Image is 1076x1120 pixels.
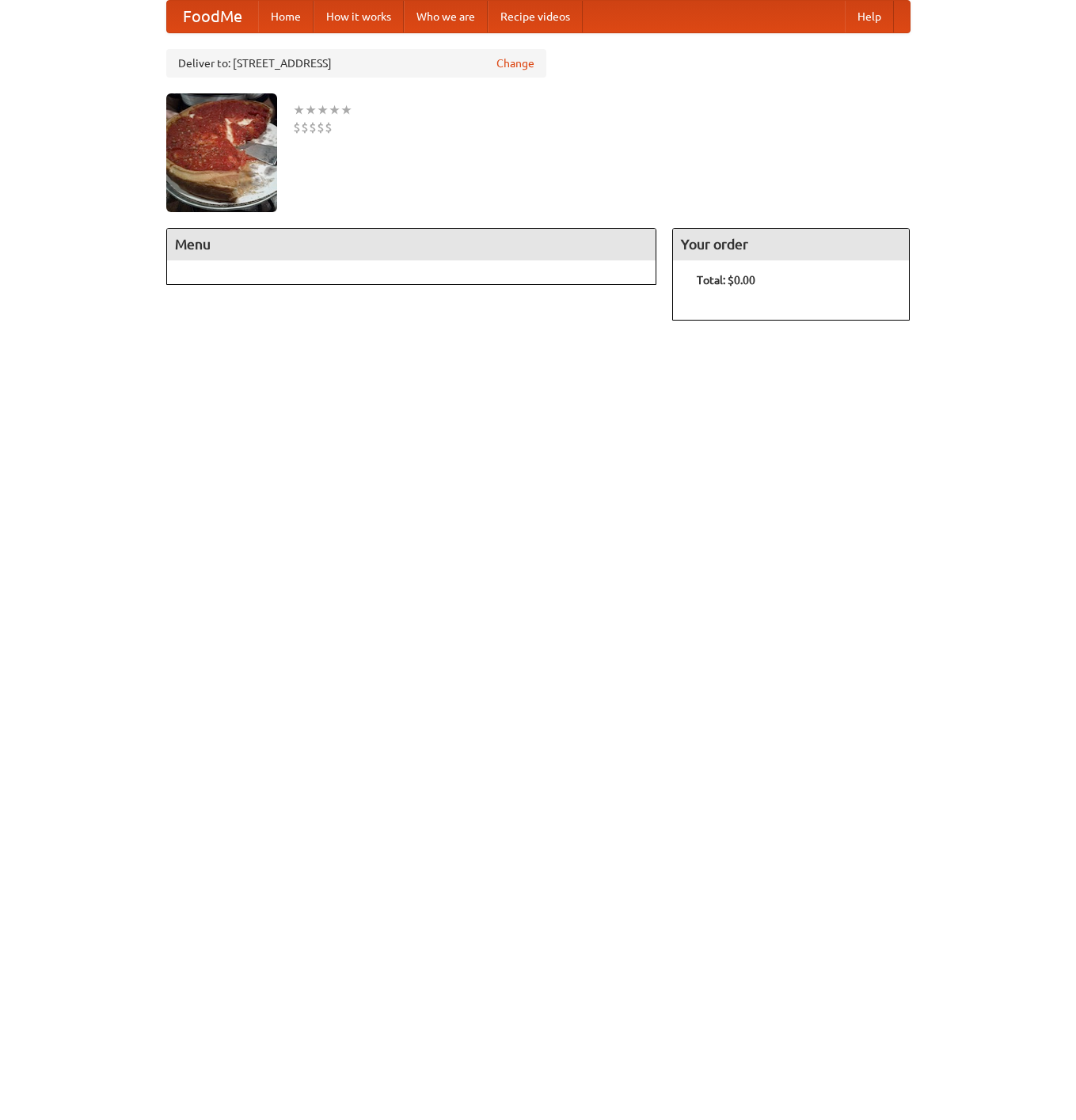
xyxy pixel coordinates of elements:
a: Home [258,1,314,32]
h4: Your order [673,229,909,260]
li: $ [309,119,317,136]
a: Help [845,1,894,32]
a: Who we are [404,1,488,32]
div: Deliver to: [STREET_ADDRESS] [166,49,546,78]
li: $ [317,119,325,136]
li: ★ [317,101,329,119]
a: Change [496,55,534,71]
li: $ [293,119,301,136]
a: FoodMe [167,1,258,32]
li: $ [301,119,309,136]
h4: Menu [167,229,656,260]
li: $ [325,119,333,136]
a: How it works [314,1,404,32]
li: ★ [340,101,352,119]
li: ★ [293,101,305,119]
a: Recipe videos [488,1,583,32]
img: angular.jpg [166,93,277,212]
li: ★ [305,101,317,119]
li: ★ [329,101,340,119]
b: Total: $0.00 [697,274,755,287]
